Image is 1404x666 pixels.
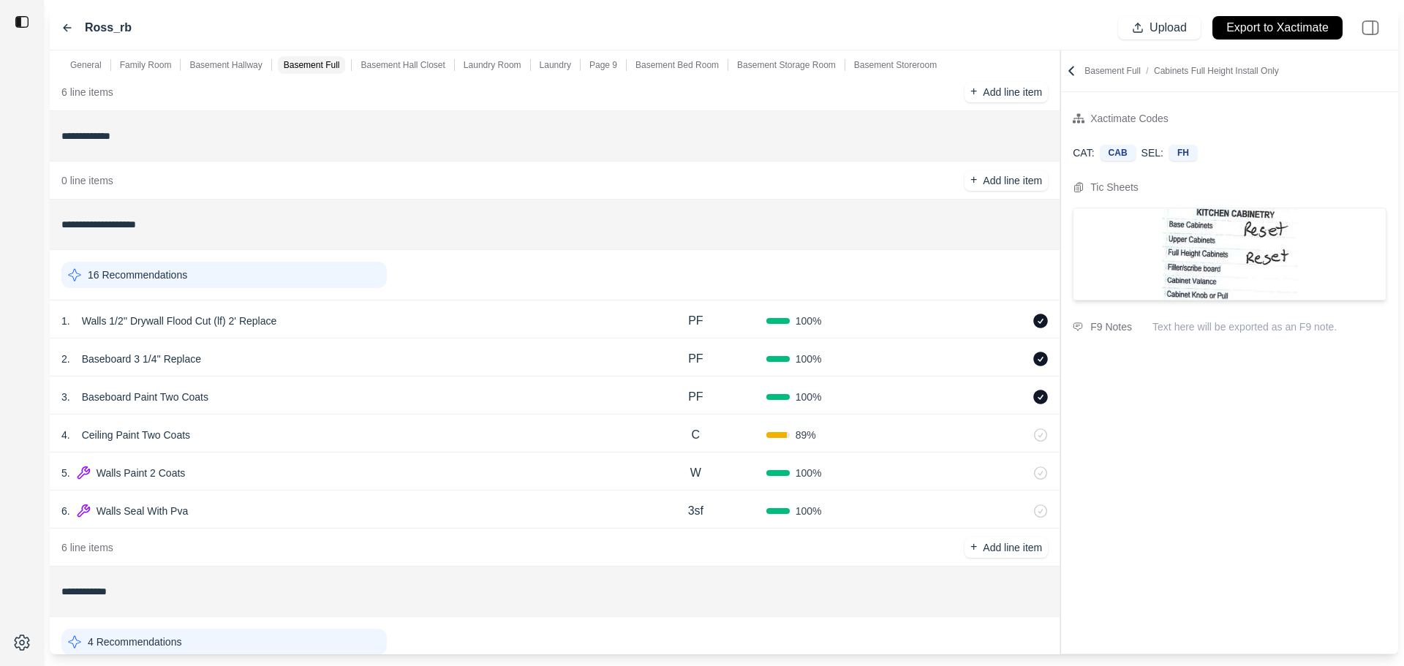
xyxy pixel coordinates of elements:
button: +Add line item [965,170,1048,191]
p: SEL: [1141,145,1163,160]
p: 1 . [61,314,70,328]
button: +Add line item [965,537,1048,558]
p: General [70,59,102,71]
p: Laundry Room [464,59,521,71]
p: Basement Hallway [189,59,262,71]
button: +Add line item [965,82,1048,102]
p: Laundry [540,59,571,71]
p: 0 line items [61,173,113,188]
p: PF [688,388,703,406]
p: PF [688,312,703,330]
span: 100 % [796,504,822,518]
span: 100 % [796,314,822,328]
img: toggle sidebar [15,15,29,29]
p: 4 Recommendations [88,635,181,649]
span: 100 % [796,390,822,404]
p: 2 . [61,352,70,366]
p: Export to Xactimate [1226,20,1329,37]
img: Cropped Image [1162,208,1298,300]
p: 16 Recommendations [88,268,187,282]
span: 100 % [796,352,822,366]
p: 5 . [61,466,70,480]
p: CAT: [1073,145,1094,160]
p: + [970,539,977,556]
p: Basement Bed Room [635,59,719,71]
p: Upload [1150,20,1187,37]
p: 6 line items [61,540,113,555]
p: 3 . [61,390,70,404]
button: Upload [1118,16,1201,39]
div: CAB [1101,145,1136,161]
span: / [1141,66,1154,76]
span: Cabinets Full Height Install Only [1154,66,1279,76]
p: C [692,426,701,444]
p: Basement Storage Room [737,59,836,71]
p: 4 . [61,428,70,442]
p: 3sf [688,502,703,520]
p: 6 line items [61,85,113,99]
p: PF [688,350,703,368]
p: Baseboard Paint Two Coats [76,387,214,407]
span: 89 % [796,428,816,442]
button: Export to Xactimate [1212,16,1343,39]
div: Xactimate Codes [1090,110,1169,127]
div: FH [1169,145,1197,161]
p: Add line item [983,540,1042,555]
p: + [970,172,977,189]
p: Basement Full [1084,65,1278,77]
p: Walls Seal With Pva [91,501,195,521]
img: right-panel.svg [1354,12,1386,44]
p: Add line item [983,85,1042,99]
p: Basement Full [284,59,340,71]
p: Family Room [120,59,172,71]
div: F9 Notes [1090,318,1132,336]
span: 100 % [796,466,822,480]
p: Baseboard 3 1/4'' Replace [76,349,207,369]
p: Walls 1/2'' Drywall Flood Cut (lf) 2' Replace [76,311,283,331]
p: W [690,464,701,482]
p: Add line item [983,173,1042,188]
p: Ceiling Paint Two Coats [76,425,196,445]
p: Basement Storeroom [854,59,937,71]
p: Page 9 [589,59,617,71]
label: Ross_rb [85,19,132,37]
p: 6 . [61,504,70,518]
div: Tic Sheets [1090,178,1139,196]
p: + [970,83,977,100]
img: comment [1073,322,1083,331]
p: Walls Paint 2 Coats [91,463,192,483]
p: Basement Hall Closet [361,59,445,71]
p: Text here will be exported as an F9 note. [1152,319,1386,334]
